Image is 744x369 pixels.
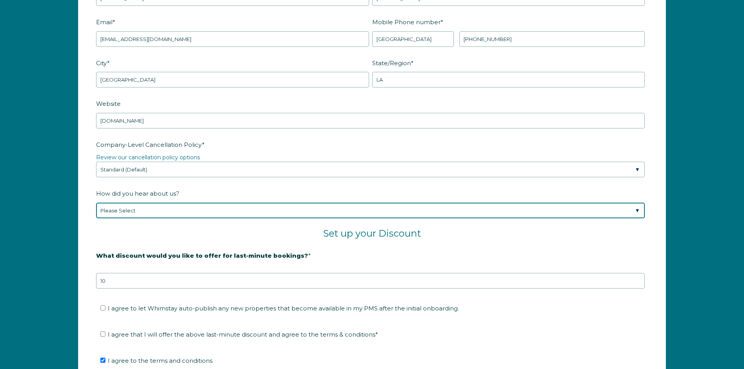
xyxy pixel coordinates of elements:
strong: 20% is recommended, minimum of 10% [96,265,218,272]
span: How did you hear about us? [96,187,179,200]
span: State/Region [372,57,411,69]
span: Website [96,98,121,110]
a: Review our cancellation policy options [96,154,200,161]
span: Mobile Phone number [372,16,441,28]
input: I agree to let Whimstay auto-publish any new properties that become available in my PMS after the... [100,305,105,310]
span: Email [96,16,112,28]
span: I agree that I will offer the above last-minute discount and agree to the terms & conditions [108,331,378,338]
strong: What discount would you like to offer for last-minute bookings? [96,252,308,259]
input: I agree that I will offer the above last-minute discount and agree to the terms & conditions* [100,332,105,337]
span: I agree to let Whimstay auto-publish any new properties that become available in my PMS after the... [108,305,459,312]
input: I agree to the terms and conditionsRead Full Terms and Conditions* [100,358,105,363]
span: Set up your Discount [323,228,421,239]
span: City [96,57,107,69]
span: Company-Level Cancellation Policy [96,139,202,151]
